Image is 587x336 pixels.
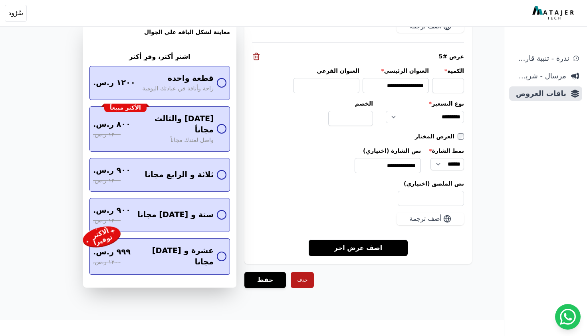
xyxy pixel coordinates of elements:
img: MatajerTech Logo [532,6,576,20]
span: قطعة واحدة [168,73,214,85]
label: العنوان الرئيسي [363,67,429,75]
label: العرض المختار [415,132,458,140]
h3: معاينة لشكل الباقه علي الجوال [89,28,230,46]
button: حذف [291,272,314,288]
label: نوع التسعير [386,100,464,108]
span: أضف ترجمة [409,214,442,224]
button: سُرُود [5,5,27,22]
span: عشرة و [DATE] مجانا [137,245,214,268]
span: ٩٩٩ ر.س. [93,247,131,258]
label: الكمية [432,67,464,75]
label: العنوان الفرعي [293,67,359,75]
h2: اشترِ أكثر، وفرِ أكثر [129,52,190,62]
span: ⁠[DATE] والثالث مجاناً [137,113,214,136]
span: ١٢٠٠ ر.س. [93,176,121,185]
label: نص الملصق (اختياري) [252,180,464,188]
span: ٩٠٠ ر.س. [93,205,131,217]
label: الخصم [328,100,373,108]
span: سُرُود [8,8,23,18]
label: نمط الشارة [429,147,464,155]
span: ١٢٠٠ ر.س. [93,77,135,89]
span: باقات العروض [512,88,566,99]
span: ٩٠٠ ر.س. [93,165,131,176]
div: الاكثر توفيراً [90,227,114,247]
div: الأكثر مبيعاً [104,104,147,112]
span: ٨٠٠ ر.س. [93,119,131,130]
span: ١٢٠٠ ر.س. [93,130,121,139]
span: ١٢٠٠ ر.س. [93,216,121,225]
span: واصل لعندك مجاناً [171,136,214,145]
button: أضف ترجمة [397,212,464,225]
span: ثلاثة و الرابع مجانا [145,169,214,181]
span: مرسال - شريط دعاية [512,70,566,82]
span: راحة وأناقة في عبادتك اليومية [143,84,214,93]
button: حفظ [244,272,286,288]
span: ندرة - تنبية قارب علي النفاذ [512,53,569,64]
span: ١٢٠٠ ر.س. [93,258,121,267]
label: نص الشارة (اختياري) [355,147,421,155]
a: اضف عرض اخر [309,240,408,256]
div: عرض #5 [252,52,464,60]
span: ستة و [DATE] مجانا [137,209,214,221]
